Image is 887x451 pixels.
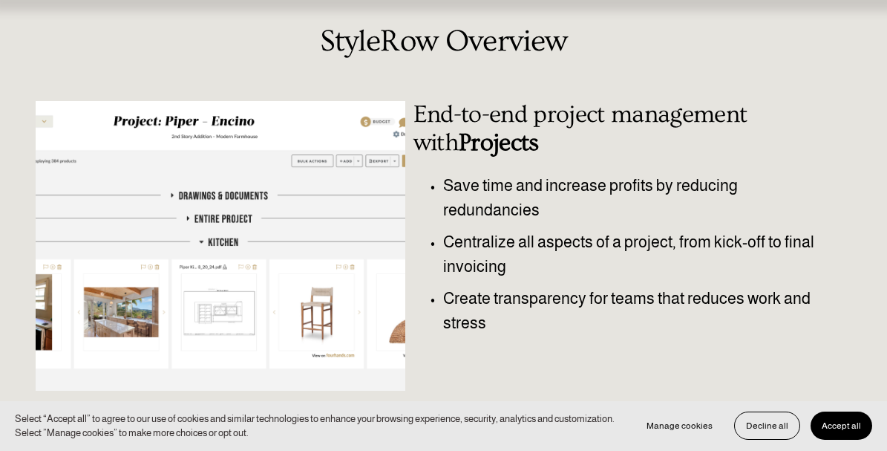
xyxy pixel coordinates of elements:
button: Accept all [811,412,872,440]
strong: Projects [459,129,539,157]
button: Decline all [734,412,800,440]
span: Accept all [822,421,861,431]
h3: End-to-end project management with [413,101,817,158]
h2: StyleRow Overview [36,25,851,59]
span: Manage cookies [647,421,713,431]
button: Manage cookies [635,412,724,440]
p: Create transparency for teams that reduces work and stress [443,287,817,335]
p: Select “Accept all” to agree to our use of cookies and similar technologies to enhance your brows... [15,412,621,441]
p: Save time and increase profits by reducing redundancies [443,174,817,222]
p: Centralize all aspects of a project, from kick-off to final invoicing [443,230,817,279]
span: Decline all [746,421,788,431]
